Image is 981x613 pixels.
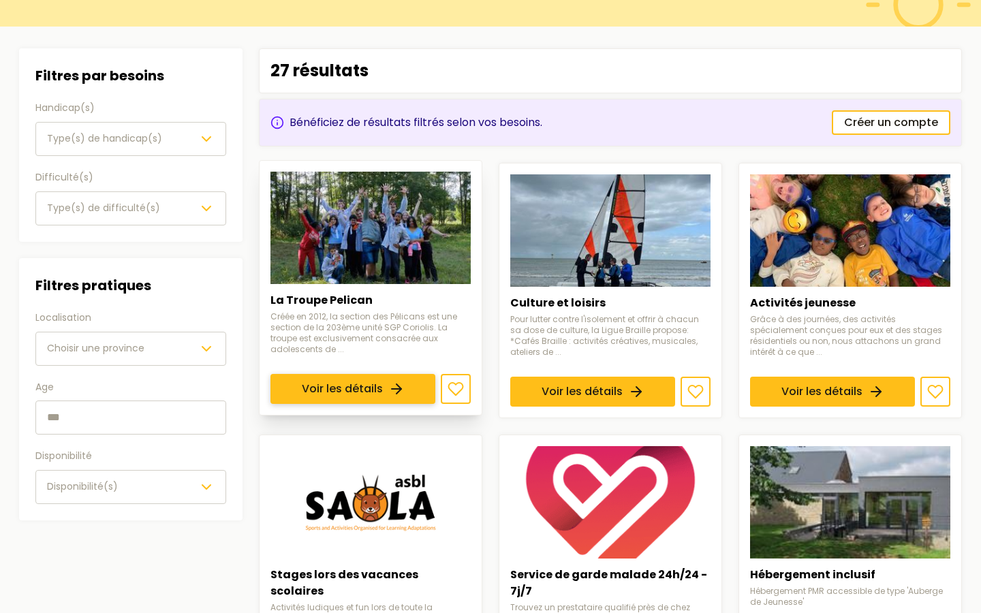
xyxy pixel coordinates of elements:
[920,377,950,407] button: Ajouter aux favoris
[47,201,160,215] span: Type(s) de difficulté(s)
[35,100,226,116] label: Handicap(s)
[510,377,675,407] a: Voir les détails
[270,114,542,131] div: Bénéficiez de résultats filtrés selon vos besoins.
[270,374,435,404] a: Voir les détails
[35,170,226,186] label: Difficulté(s)
[750,377,915,407] a: Voir les détails
[35,122,226,156] button: Type(s) de handicap(s)
[35,274,226,296] h3: Filtres pratiques
[844,114,938,131] span: Créer un compte
[47,341,144,355] span: Choisir une province
[441,374,471,404] button: Ajouter aux favoris
[35,191,226,225] button: Type(s) de difficulté(s)
[47,131,162,145] span: Type(s) de handicap(s)
[270,60,369,82] p: 27 résultats
[832,110,950,135] a: Créer un compte
[35,310,226,326] label: Localisation
[35,332,226,366] button: Choisir une province
[35,379,226,396] label: Age
[681,377,711,407] button: Ajouter aux favoris
[35,470,226,504] button: Disponibilité(s)
[35,65,226,87] h3: Filtres par besoins
[47,480,118,493] span: Disponibilité(s)
[35,448,226,465] label: Disponibilité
